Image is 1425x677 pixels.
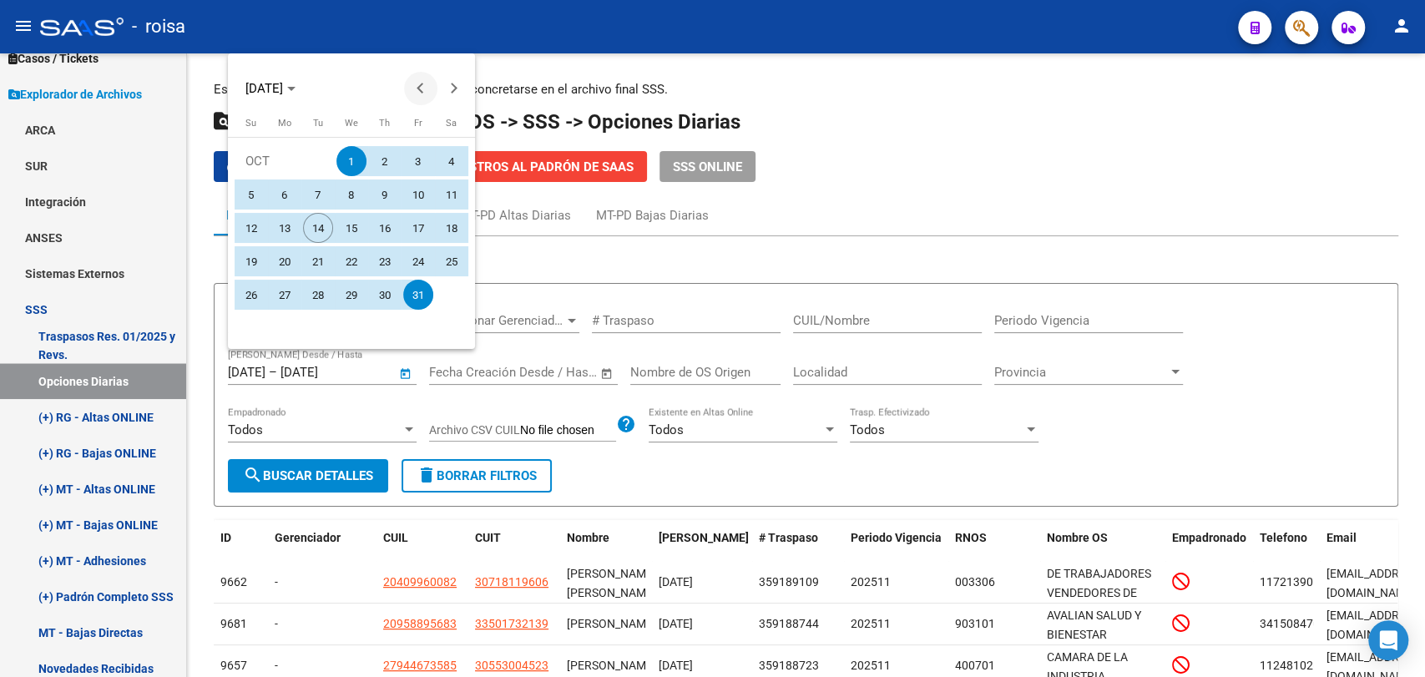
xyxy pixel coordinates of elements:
button: Previous month [404,72,437,105]
button: October 21, 2025 [301,245,335,278]
span: 26 [236,280,266,310]
button: October 8, 2025 [335,178,368,211]
span: 2 [370,146,400,176]
span: 14 [303,213,333,243]
span: Tu [313,118,323,129]
span: 18 [437,213,467,243]
span: 4 [437,146,467,176]
span: 7 [303,179,333,210]
button: October 7, 2025 [301,178,335,211]
span: 3 [403,146,433,176]
button: October 17, 2025 [402,211,435,245]
span: 19 [236,246,266,276]
span: 15 [336,213,366,243]
button: October 16, 2025 [368,211,402,245]
button: October 25, 2025 [435,245,468,278]
button: October 9, 2025 [368,178,402,211]
button: October 24, 2025 [402,245,435,278]
button: Next month [437,72,471,105]
button: October 2, 2025 [368,144,402,178]
button: October 10, 2025 [402,178,435,211]
button: October 6, 2025 [268,178,301,211]
span: 30 [370,280,400,310]
button: October 28, 2025 [301,278,335,311]
span: [DATE] [245,81,283,96]
button: October 22, 2025 [335,245,368,278]
button: Choose month and year [239,73,302,104]
span: 16 [370,213,400,243]
button: October 18, 2025 [435,211,468,245]
span: 27 [270,280,300,310]
button: October 29, 2025 [335,278,368,311]
span: 20 [270,246,300,276]
button: October 11, 2025 [435,178,468,211]
span: 25 [437,246,467,276]
span: 31 [403,280,433,310]
span: We [345,118,358,129]
button: October 12, 2025 [235,211,268,245]
span: 5 [236,179,266,210]
span: Mo [278,118,291,129]
span: Sa [446,118,457,129]
button: October 20, 2025 [268,245,301,278]
button: October 27, 2025 [268,278,301,311]
button: October 19, 2025 [235,245,268,278]
span: 24 [403,246,433,276]
span: 11 [437,179,467,210]
span: Su [245,118,256,129]
span: 23 [370,246,400,276]
span: 22 [336,246,366,276]
button: October 15, 2025 [335,211,368,245]
button: October 4, 2025 [435,144,468,178]
div: Open Intercom Messenger [1368,620,1408,660]
button: October 26, 2025 [235,278,268,311]
span: 12 [236,213,266,243]
button: October 3, 2025 [402,144,435,178]
button: October 13, 2025 [268,211,301,245]
span: 6 [270,179,300,210]
span: 29 [336,280,366,310]
span: 17 [403,213,433,243]
button: October 1, 2025 [335,144,368,178]
td: OCT [235,144,335,178]
span: Fr [414,118,422,129]
button: October 14, 2025 [301,211,335,245]
span: Th [379,118,390,129]
span: 8 [336,179,366,210]
span: 21 [303,246,333,276]
span: 1 [336,146,366,176]
span: 10 [403,179,433,210]
button: October 23, 2025 [368,245,402,278]
button: October 30, 2025 [368,278,402,311]
button: October 5, 2025 [235,178,268,211]
span: 13 [270,213,300,243]
span: 9 [370,179,400,210]
button: October 31, 2025 [402,278,435,311]
span: 28 [303,280,333,310]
